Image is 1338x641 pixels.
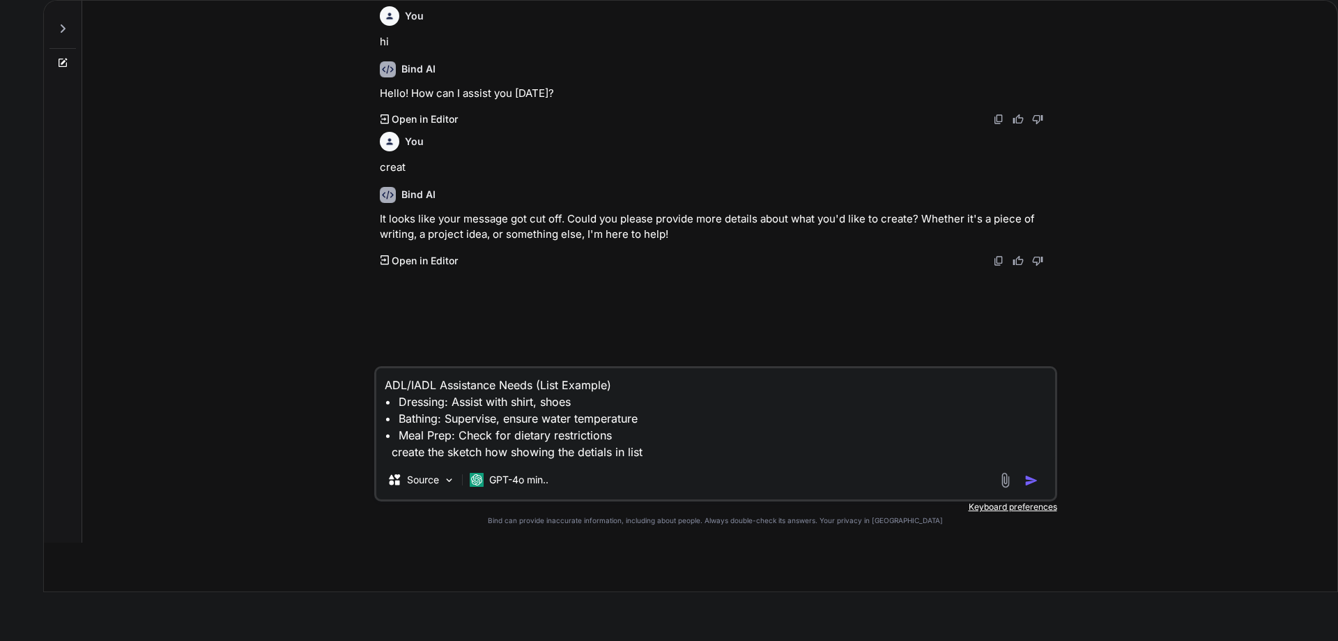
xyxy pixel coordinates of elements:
img: attachment [997,472,1013,488]
img: dislike [1032,255,1043,266]
img: copy [993,255,1004,266]
p: It looks like your message got cut off. Could you please provide more details about what you'd li... [380,211,1054,243]
p: hi [380,34,1054,50]
img: like [1013,114,1024,125]
h6: You [405,135,424,149]
img: icon [1024,474,1038,488]
h6: You [405,9,424,23]
p: GPT-4o min.. [489,473,548,487]
p: Open in Editor [392,254,458,268]
img: like [1013,255,1024,266]
p: Keyboard preferences [374,502,1057,513]
p: Open in Editor [392,112,458,126]
p: Source [407,473,439,487]
textarea: ADL/IADL Assistance Needs (List Example) • Dressing: Assist with shirt, shoes • Bathing: Supervis... [376,368,1055,460]
h6: Bind AI [401,188,436,202]
img: Pick Models [443,474,455,486]
p: Bind can provide inaccurate information, including about people. Always double-check its answers.... [374,515,1057,526]
img: copy [993,114,1004,125]
p: Hello! How can I assist you [DATE]? [380,86,1054,102]
p: creat [380,160,1054,176]
h6: Bind AI [401,62,436,76]
img: GPT-4o mini [470,473,484,487]
img: dislike [1032,114,1043,125]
